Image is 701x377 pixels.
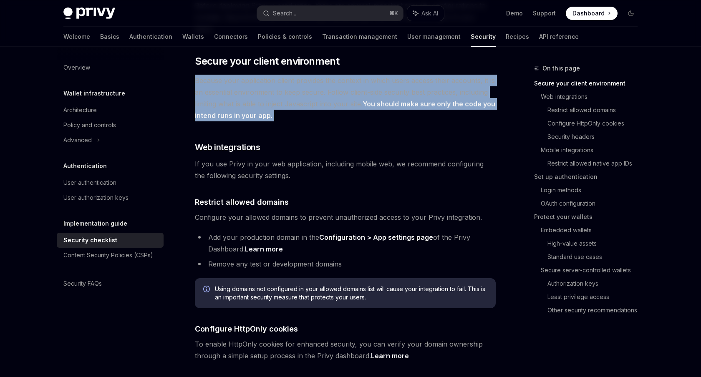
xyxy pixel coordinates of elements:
[539,27,579,47] a: API reference
[547,277,644,290] a: Authorization keys
[215,285,487,302] span: Using domains not configured in your allowed domains list will cause your integration to fail. Th...
[63,105,97,115] div: Architecture
[319,233,433,242] a: Configuration > App settings page
[195,158,496,181] span: If you use Privy in your web application, including mobile web, we recommend configuring the foll...
[566,7,618,20] a: Dashboard
[195,211,496,223] span: Configure your allowed domains to prevent unauthorized access to your Privy integration.
[57,276,164,291] a: Security FAQs
[471,27,496,47] a: Security
[195,258,496,270] li: Remove any test or development domains
[63,161,107,171] h5: Authentication
[534,170,644,183] a: Set up authentication
[57,103,164,118] a: Architecture
[407,27,461,47] a: User management
[547,157,644,170] a: Restrict allowed native app IDs
[407,6,444,21] button: Ask AI
[57,248,164,263] a: Content Security Policies (CSPs)
[63,135,92,145] div: Advanced
[257,6,403,21] button: Search...⌘K
[533,9,556,18] a: Support
[63,120,116,130] div: Policy and controls
[421,9,438,18] span: Ask AI
[389,10,398,17] span: ⌘ K
[541,143,644,157] a: Mobile integrations
[322,27,397,47] a: Transaction management
[541,90,644,103] a: Web integrations
[63,193,129,203] div: User authorization keys
[57,175,164,190] a: User authentication
[541,197,644,210] a: OAuth configuration
[203,286,212,294] svg: Info
[547,130,644,143] a: Security headers
[506,27,529,47] a: Recipes
[63,63,90,73] div: Overview
[258,27,312,47] a: Policies & controls
[541,183,644,197] a: Login methods
[100,27,119,47] a: Basics
[63,8,115,19] img: dark logo
[195,141,260,153] span: Web integrations
[541,224,644,237] a: Embedded wallets
[534,210,644,224] a: Protect your wallets
[63,88,125,98] h5: Wallet infrastructure
[57,233,164,248] a: Security checklist
[547,103,644,117] a: Restrict allowed domains
[572,9,605,18] span: Dashboard
[371,352,409,360] a: Learn more
[547,117,644,130] a: Configure HttpOnly cookies
[245,245,283,254] a: Learn more
[63,27,90,47] a: Welcome
[547,250,644,264] a: Standard use cases
[195,55,339,68] span: Secure your client environment
[195,338,496,362] span: To enable HttpOnly cookies for enhanced security, you can verify your domain ownership through a ...
[214,27,248,47] a: Connectors
[129,27,172,47] a: Authentication
[57,60,164,75] a: Overview
[63,219,127,229] h5: Implementation guide
[63,235,117,245] div: Security checklist
[547,290,644,304] a: Least privilege access
[63,250,153,260] div: Content Security Policies (CSPs)
[195,196,289,208] span: Restrict allowed domains
[182,27,204,47] a: Wallets
[541,264,644,277] a: Secure server-controlled wallets
[534,77,644,90] a: Secure your client environment
[547,304,644,317] a: Other security recommendations
[624,7,638,20] button: Toggle dark mode
[542,63,580,73] span: On this page
[57,190,164,205] a: User authorization keys
[195,231,496,255] li: Add your production domain in the of the Privy Dashboard.
[547,237,644,250] a: High-value assets
[63,279,102,289] div: Security FAQs
[195,75,496,121] span: Because your application client provides the context in which users access their accounts, it is ...
[57,118,164,133] a: Policy and controls
[195,323,298,334] span: Configure HttpOnly cookies
[63,178,116,188] div: User authentication
[273,8,296,18] div: Search...
[506,9,523,18] a: Demo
